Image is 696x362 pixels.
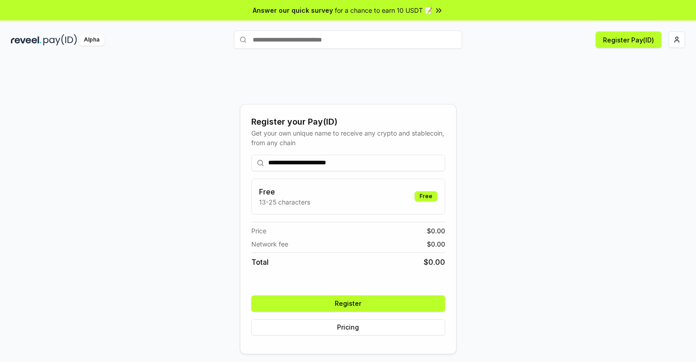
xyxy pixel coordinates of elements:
[251,115,445,128] div: Register your Pay(ID)
[427,226,445,236] span: $ 0.00
[251,226,266,236] span: Price
[43,34,77,46] img: pay_id
[259,186,310,197] h3: Free
[427,239,445,249] span: $ 0.00
[253,5,333,15] span: Answer our quick survey
[335,5,432,15] span: for a chance to earn 10 USDT 📝
[251,239,288,249] span: Network fee
[79,34,104,46] div: Alpha
[596,31,661,48] button: Register Pay(ID)
[251,319,445,336] button: Pricing
[415,191,437,201] div: Free
[259,197,310,207] p: 13-25 characters
[251,257,269,268] span: Total
[11,34,42,46] img: reveel_dark
[251,128,445,147] div: Get your own unique name to receive any crypto and stablecoin, from any chain
[251,295,445,312] button: Register
[424,257,445,268] span: $ 0.00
